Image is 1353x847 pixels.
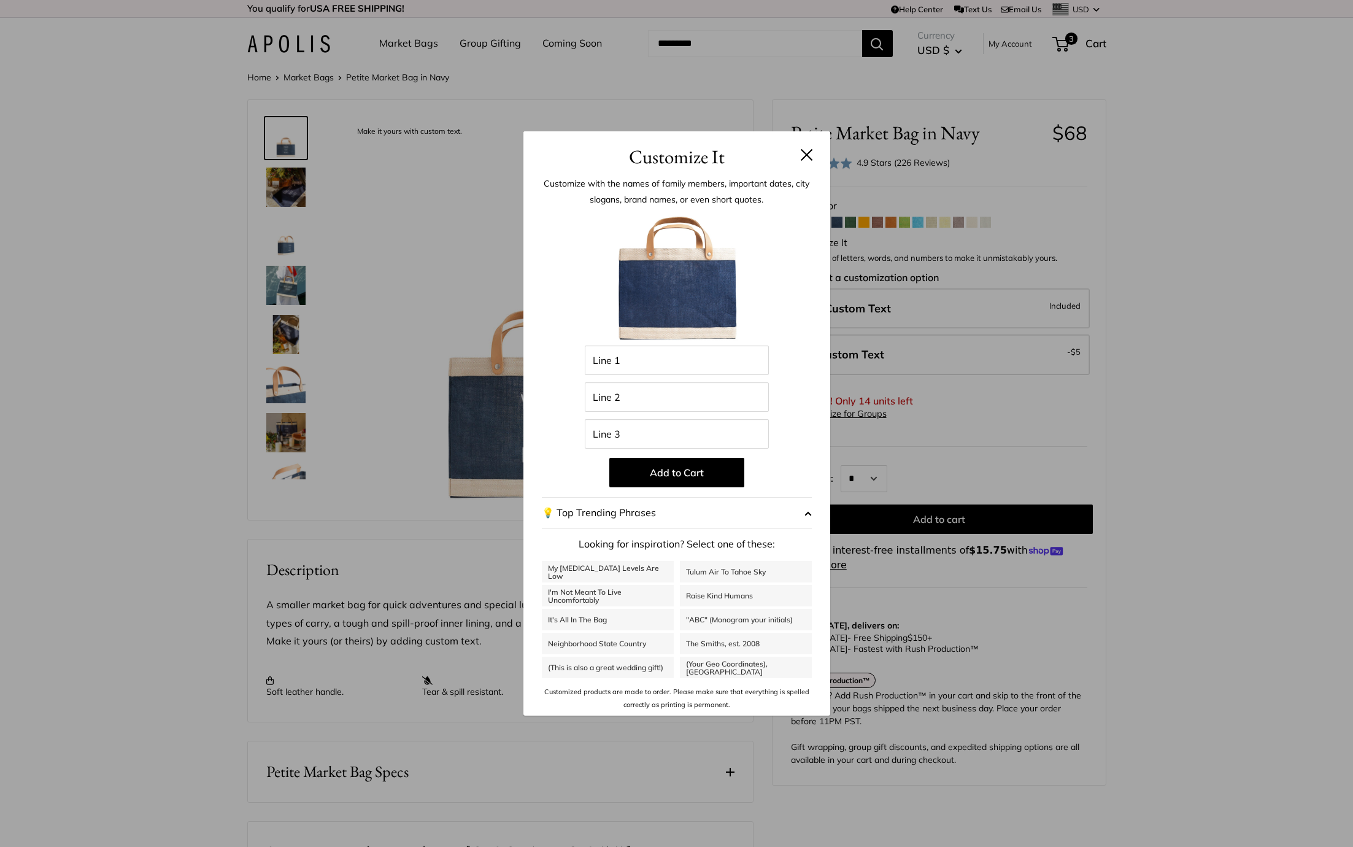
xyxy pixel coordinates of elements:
[609,211,744,346] img: BlankForCustomizer_PMB_Navy.jpg
[542,686,812,711] p: Customized products are made to order. Please make sure that everything is spelled correctly as p...
[542,176,812,207] p: Customize with the names of family members, important dates, city slogans, brand names, or even s...
[542,497,812,529] button: 💡 Top Trending Phrases
[542,657,674,678] a: (This is also a great wedding gift!)
[680,609,812,630] a: "ABC" (Monogram your initials)
[680,633,812,654] a: The Smiths, est. 2008
[680,657,812,678] a: (Your Geo Coordinates), [GEOGRAPHIC_DATA]
[680,561,812,582] a: Tulum Air To Tahoe Sky
[542,609,674,630] a: It's All In The Bag
[542,585,674,606] a: I'm Not Meant To Live Uncomfortably
[542,633,674,654] a: Neighborhood State Country
[680,585,812,606] a: Raise Kind Humans
[542,561,674,582] a: My [MEDICAL_DATA] Levels Are Low
[542,535,812,554] p: Looking for inspiration? Select one of these:
[609,458,744,487] button: Add to Cart
[542,142,812,171] h3: Customize It
[10,800,131,837] iframe: Sign Up via Text for Offers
